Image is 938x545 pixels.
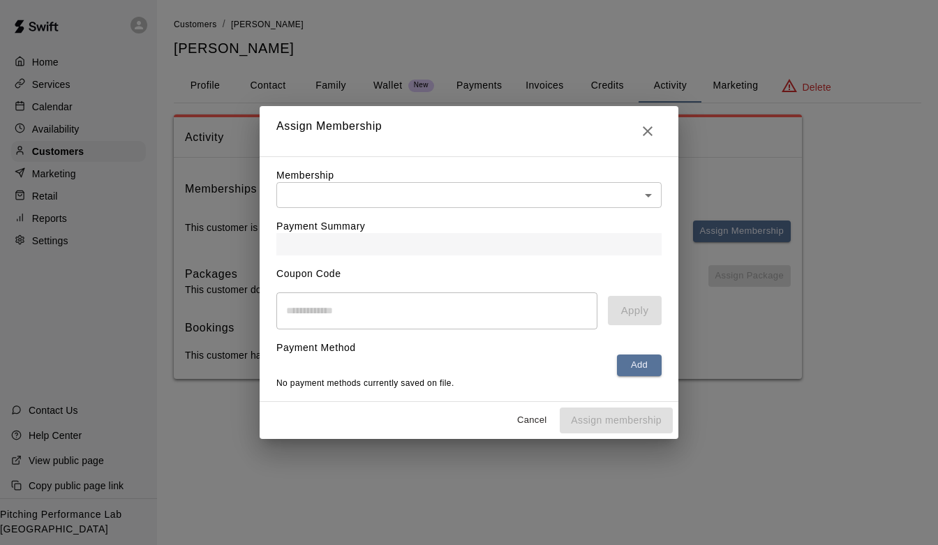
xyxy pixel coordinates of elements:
[617,354,662,376] button: Add
[634,117,662,145] button: Close
[260,106,678,156] h2: Assign Membership
[276,170,334,181] label: Membership
[276,221,365,232] label: Payment Summary
[276,378,454,388] span: No payment methods currently saved on file.
[509,410,554,431] button: Cancel
[276,342,356,353] label: Payment Method
[276,268,341,279] label: Coupon Code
